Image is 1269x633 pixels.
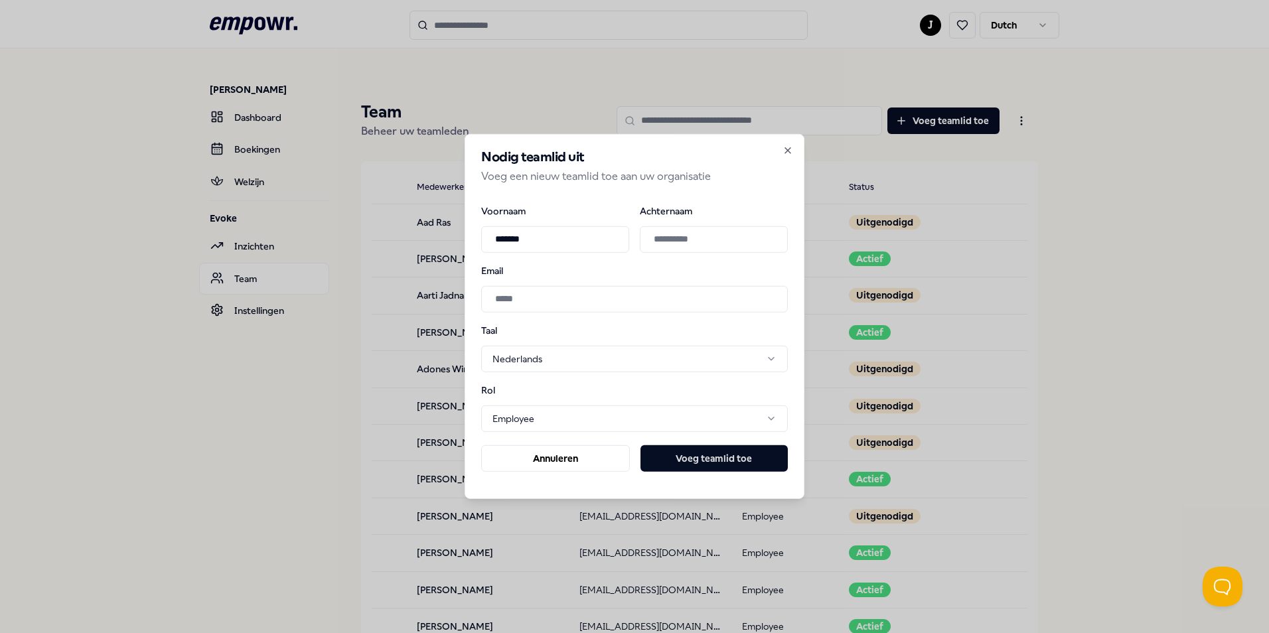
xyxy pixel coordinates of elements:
[481,265,788,275] label: Email
[481,151,788,164] h2: Nodig teamlid uit
[481,206,629,215] label: Voornaam
[481,325,550,334] label: Taal
[481,386,550,395] label: Rol
[640,445,788,472] button: Voeg teamlid toe
[481,168,788,185] p: Voeg een nieuw teamlid toe aan uw organisatie
[481,445,630,472] button: Annuleren
[640,206,788,215] label: Achternaam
